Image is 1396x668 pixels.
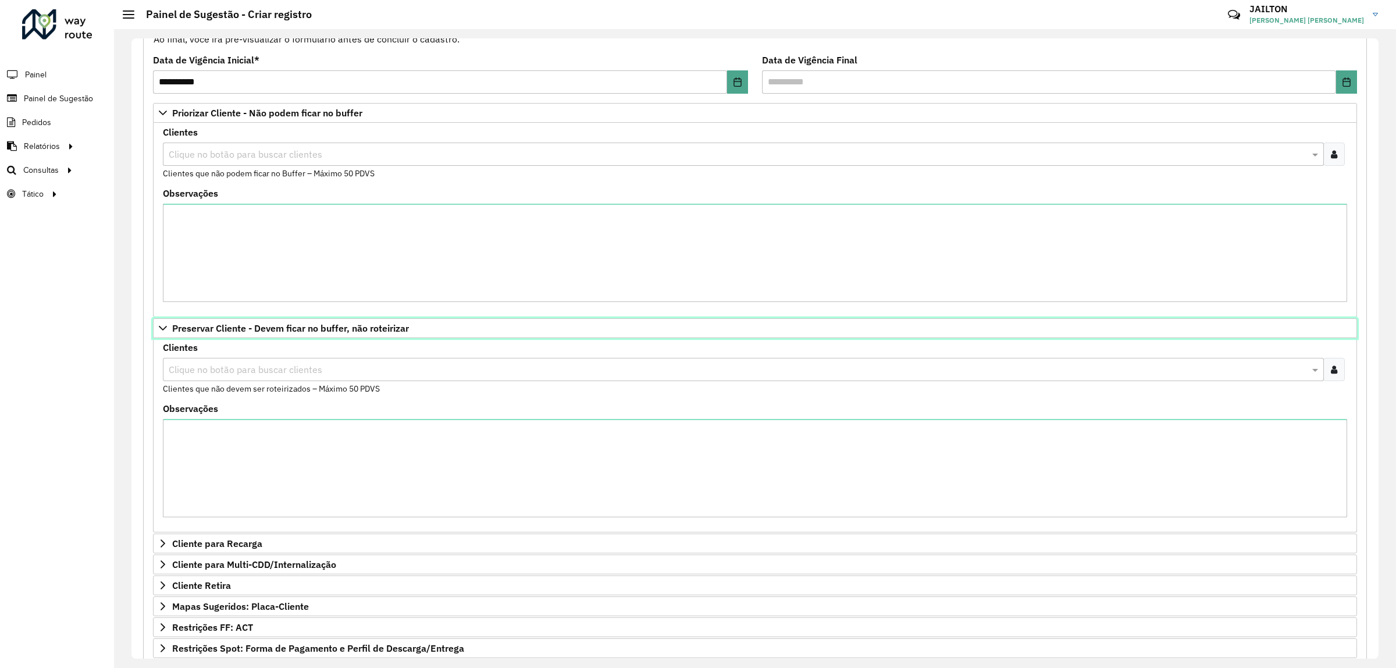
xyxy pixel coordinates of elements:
[163,383,380,394] small: Clientes que não devem ser roteirizados – Máximo 50 PDVS
[153,555,1357,574] a: Cliente para Multi-CDD/Internalização
[172,560,336,569] span: Cliente para Multi-CDD/Internalização
[163,125,198,139] label: Clientes
[1336,70,1357,94] button: Choose Date
[153,53,259,67] label: Data de Vigência Inicial
[727,70,748,94] button: Choose Date
[163,168,375,179] small: Clientes que não podem ficar no Buffer – Máximo 50 PDVS
[163,401,218,415] label: Observações
[153,123,1357,317] div: Priorizar Cliente - Não podem ficar no buffer
[172,539,262,548] span: Cliente para Recarga
[25,69,47,81] span: Painel
[153,617,1357,637] a: Restrições FF: ACT
[153,638,1357,658] a: Restrições Spot: Forma de Pagamento e Perfil de Descarga/Entrega
[163,340,198,354] label: Clientes
[24,140,60,152] span: Relatórios
[172,602,309,611] span: Mapas Sugeridos: Placa-Cliente
[153,338,1357,532] div: Preservar Cliente - Devem ficar no buffer, não roteirizar
[1221,2,1247,27] a: Contato Rápido
[172,108,362,118] span: Priorizar Cliente - Não podem ficar no buffer
[762,53,857,67] label: Data de Vigência Final
[23,164,59,176] span: Consultas
[172,324,409,333] span: Preservar Cliente - Devem ficar no buffer, não roteirizar
[153,103,1357,123] a: Priorizar Cliente - Não podem ficar no buffer
[153,575,1357,595] a: Cliente Retira
[22,188,44,200] span: Tático
[172,623,253,632] span: Restrições FF: ACT
[172,581,231,590] span: Cliente Retira
[153,318,1357,338] a: Preservar Cliente - Devem ficar no buffer, não roteirizar
[172,644,464,653] span: Restrições Spot: Forma de Pagamento e Perfil de Descarga/Entrega
[153,534,1357,553] a: Cliente para Recarga
[22,116,51,129] span: Pedidos
[1249,3,1364,15] h3: JAILTON
[153,596,1357,616] a: Mapas Sugeridos: Placa-Cliente
[1249,15,1364,26] span: [PERSON_NAME] [PERSON_NAME]
[163,186,218,200] label: Observações
[24,93,93,105] span: Painel de Sugestão
[134,8,312,21] h2: Painel de Sugestão - Criar registro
